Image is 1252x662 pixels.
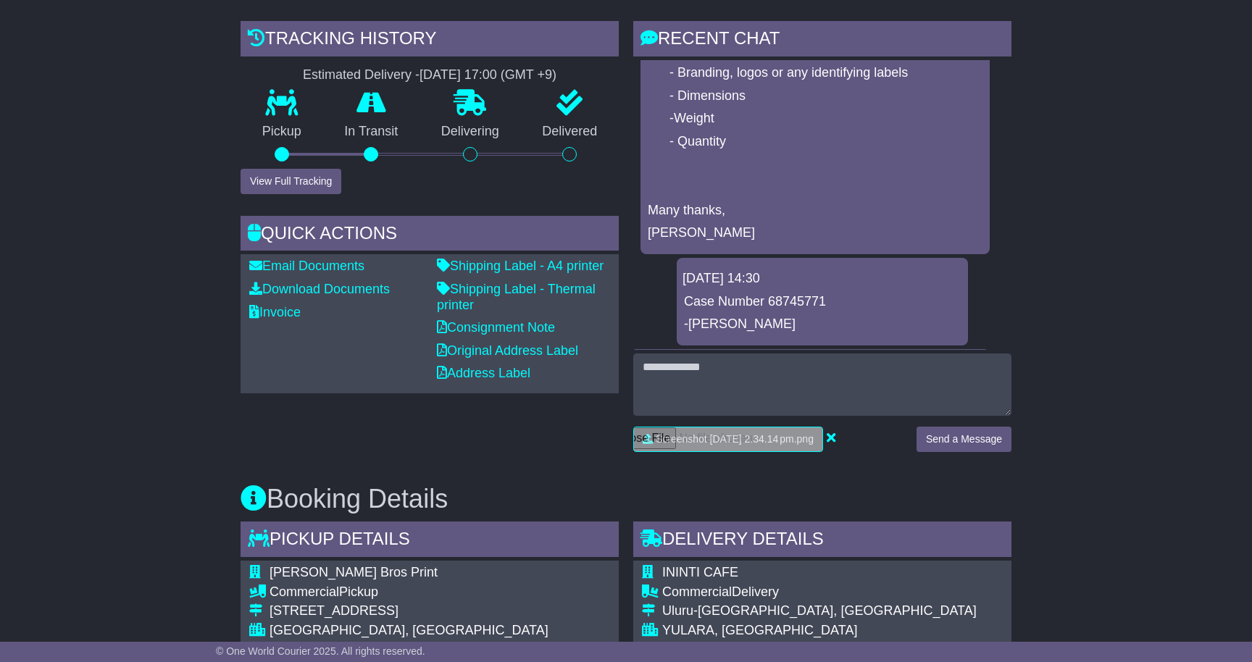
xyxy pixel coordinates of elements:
a: Shipping Label - A4 printer [437,259,604,273]
p: Case Number 68745771 [684,294,961,310]
div: [STREET_ADDRESS] [270,603,548,619]
div: Tracking history [241,21,619,60]
p: Delivering [420,124,521,140]
a: Shipping Label - Thermal printer [437,282,596,312]
button: Send a Message [917,427,1011,452]
p: Pickup [241,124,323,140]
a: Consignment Note [437,320,555,335]
p: Delivered [521,124,619,140]
p: Many thanks, [648,203,982,219]
span: [PERSON_NAME] Bros Print [270,565,438,579]
span: ININTI CAFE [662,565,738,579]
a: Download Documents [249,282,390,296]
div: Pickup Details [241,521,619,561]
a: Invoice [249,305,301,319]
button: View Full Tracking [241,169,341,194]
div: Estimated Delivery - [241,67,619,83]
h3: Booking Details [241,485,1011,514]
span: © One World Courier 2025. All rights reserved. [216,645,425,657]
span: Commercial [662,585,732,599]
p: - Quantity [648,134,982,150]
div: [DATE] 17:00 (GMT +9) [420,67,556,83]
div: Pickup [270,585,548,600]
p: -Weight [648,111,982,127]
div: Delivery Details [633,521,1011,561]
p: [PERSON_NAME] [648,225,982,241]
a: Address Label [437,366,530,380]
div: Quick Actions [241,216,619,255]
div: YULARA, [GEOGRAPHIC_DATA] [662,623,977,639]
a: Email Documents [249,259,364,273]
p: - Branding, logos or any identifying labels [648,65,982,81]
p: -[PERSON_NAME] [684,317,961,332]
div: Uluru-[GEOGRAPHIC_DATA], [GEOGRAPHIC_DATA] [662,603,977,619]
a: Original Address Label [437,343,578,358]
span: Commercial [270,585,339,599]
div: [GEOGRAPHIC_DATA], [GEOGRAPHIC_DATA] [270,623,548,639]
div: Delivery [662,585,977,600]
p: In Transit [323,124,420,140]
p: - Dimensions [648,88,982,104]
div: [DATE] 14:30 [683,271,962,287]
div: RECENT CHAT [633,21,1011,60]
